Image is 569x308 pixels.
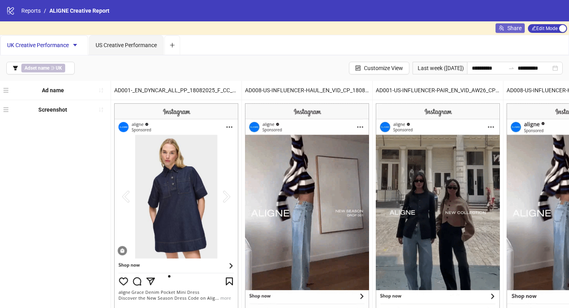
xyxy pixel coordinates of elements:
span: ∋ [21,64,65,72]
span: Customize View [364,65,403,71]
span: plus [170,42,175,48]
span: menu [3,87,9,93]
div: AD001-US-INFLUENCER-PAIR_EN_VID_AW26_CP_18082025_F_CC_SC10_USP11_AW26 [373,81,503,100]
span: ALIGNE Creative Report [49,8,109,14]
b: Ad name [42,87,64,93]
li: / [44,6,46,15]
span: caret-down [72,42,78,48]
span: US Creative Performance [96,42,157,48]
div: AD001-_EN_DYNCAR_ALL_PP_18082025_F_CC_SC15_None_DPA [111,81,241,100]
b: Adset name [24,65,49,71]
button: Add tab [164,35,180,55]
div: menu [3,103,11,116]
span: to [508,65,514,71]
a: Reports [20,6,42,15]
div: Last week ([DATE]) [413,62,467,74]
button: Adset name ∋ UK [6,62,75,74]
span: Share [507,25,522,31]
div: AD008-US-INFLUENCER-HAUL_EN_VID_CP_18082025_F_CC_SC10_USP11_AW26 [242,81,372,100]
b: Screenshot [38,106,67,113]
span: control [355,65,361,71]
button: Customize View [349,62,409,74]
span: menu [3,107,9,112]
span: UK Creative Performance [7,42,81,48]
span: swap-right [508,65,514,71]
span: usergroup-add [499,25,504,31]
b: UK [56,65,62,71]
span: filter [13,65,18,71]
button: Share [496,23,525,33]
div: menu [3,84,11,97]
span: sort-ascending [98,87,104,93]
span: sort-ascending [98,107,104,112]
